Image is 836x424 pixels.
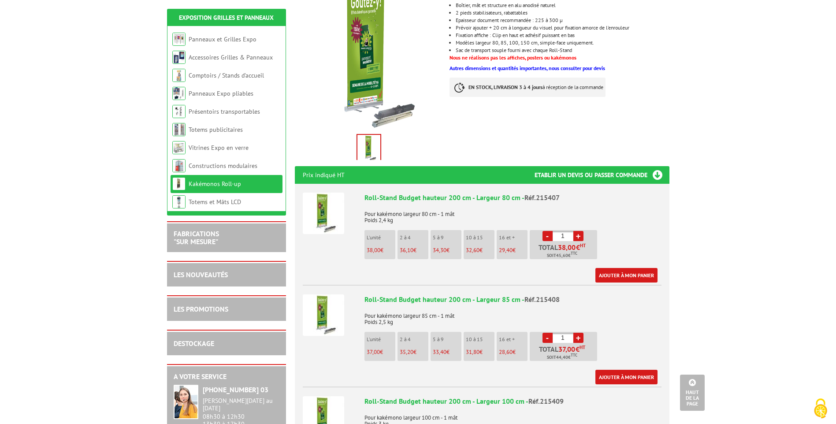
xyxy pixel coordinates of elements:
img: Constructions modulaires [172,159,186,172]
a: - [542,333,553,343]
p: Fixation affiche : Clip en haut et adhésif puissant en bas [456,33,669,38]
a: Totems publicitaires [189,126,243,134]
h2: A votre service [174,373,279,381]
img: Totems et Mâts LCD [172,195,186,208]
span: 45,60 [556,252,568,259]
a: LES PROMOTIONS [174,305,228,313]
a: Ajouter à mon panier [595,268,658,283]
a: Autres dimensions et quantités importantes, nous consulter pour devis [450,65,605,71]
font: Nous ne réalisons pas les affiches, posters ou kakémonos [450,54,576,61]
strong: [PHONE_NUMBER] 03 [203,385,268,394]
p: Prévoir ajouter + 20 cm à longueur du visuel pour fixation amorce de l’enrouleur [456,25,669,30]
div: Roll-Stand Budget hauteur 200 cm - Largeur 100 cm - [364,396,661,406]
p: Pour kakémono largeur 85 cm - 1 mât Poids 2,5 kg [364,307,661,325]
img: Panneaux Expo pliables [172,87,186,100]
p: 2 pieds stabilisateurs, rabattables [456,10,669,15]
div: Roll-Stand Budget hauteur 200 cm - Largeur 80 cm - [364,193,661,203]
a: Kakémonos Roll-up [189,180,241,188]
span: 37,00 [367,348,380,356]
a: Constructions modulaires [189,162,257,170]
span: 38,00 [367,246,380,254]
img: Cookies (fenêtre modale) [810,398,832,420]
span: Réf.215407 [524,193,560,202]
p: € [367,247,395,253]
p: Epaisseur document recommandée : 225 à 300 µ [456,18,669,23]
p: Pour kakémono largeur 80 cm - 1 mât Poids 2,4 kg [364,205,661,223]
a: Exposition Grilles et Panneaux [179,14,274,22]
img: Totems publicitaires [172,123,186,136]
a: Ajouter à mon panier [595,370,658,384]
p: L'unité [367,336,395,342]
span: 44,40 [556,354,568,361]
p: Total [532,244,597,259]
img: Comptoirs / Stands d'accueil [172,69,186,82]
p: Modèles largeur 80, 85, 100, 150 cm, simple-face uniquement. [456,40,669,45]
p: € [466,349,494,355]
h3: Etablir un devis ou passer commande [535,166,669,184]
div: [PERSON_NAME][DATE] au [DATE] [203,397,279,412]
img: widget-service.jpg [174,385,198,419]
span: 36,10 [400,246,413,254]
a: DESTOCKAGE [174,339,214,348]
img: kakemonos_roll_up_215407.jpg [357,135,380,162]
sup: TTC [571,353,577,357]
a: - [542,231,553,241]
img: Roll-Stand Budget hauteur 200 cm - Largeur 85 cm [303,294,344,336]
p: € [400,247,428,253]
a: + [573,231,583,241]
p: € [400,349,428,355]
span: 31,80 [466,348,479,356]
img: Roll-Stand Budget hauteur 200 cm - Largeur 80 cm [303,193,344,234]
span: 32,60 [466,246,479,254]
span: Soit € [547,354,577,361]
p: € [433,349,461,355]
img: Vitrines Expo en verre [172,141,186,154]
span: 28,60 [499,348,513,356]
img: Kakémonos Roll-up [172,177,186,190]
img: Panneaux et Grilles Expo [172,33,186,46]
p: 2 à 4 [400,336,428,342]
a: Vitrines Expo en verre [189,144,249,152]
p: 16 et + [499,234,528,241]
span: 29,40 [499,246,513,254]
span: 35,20 [400,348,413,356]
span: 34,30 [433,246,446,254]
p: 5 à 9 [433,234,461,241]
img: Présentoirs transportables [172,105,186,118]
a: Comptoirs / Stands d'accueil [189,71,264,79]
p: 10 à 15 [466,336,494,342]
p: Boîtier, mât et structure en alu anodisé naturel [456,3,669,8]
li: Sac de transport souple fourni avec chaque Roll-Stand [456,48,669,53]
sup: HT [580,242,586,249]
p: Prix indiqué HT [303,166,345,184]
p: 10 à 15 [466,234,494,241]
sup: HT [580,344,585,350]
p: 16 et + [499,336,528,342]
a: Totems et Mâts LCD [189,198,241,206]
span: € [576,244,580,251]
a: LES NOUVEAUTÉS [174,270,228,279]
p: € [367,349,395,355]
button: Cookies (fenêtre modale) [805,394,836,424]
a: Haut de la page [680,375,705,411]
p: L'unité [367,234,395,241]
a: + [573,333,583,343]
p: € [466,247,494,253]
a: Panneaux Expo pliables [189,89,253,97]
span: € [576,346,580,353]
a: FABRICATIONS"Sur Mesure" [174,229,219,246]
span: 38,00 [558,244,576,251]
a: Panneaux et Grilles Expo [189,35,256,43]
p: € [433,247,461,253]
span: Réf.215408 [524,295,560,304]
p: 5 à 9 [433,336,461,342]
a: Accessoires Grilles & Panneaux [189,53,273,61]
div: Roll-Stand Budget hauteur 200 cm - Largeur 85 cm - [364,294,661,305]
p: € [499,247,528,253]
span: 33,40 [433,348,446,356]
span: 37,00 [558,346,576,353]
p: € [499,349,528,355]
p: 2 à 4 [400,234,428,241]
span: Réf.215409 [528,397,564,405]
a: Présentoirs transportables [189,108,260,115]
